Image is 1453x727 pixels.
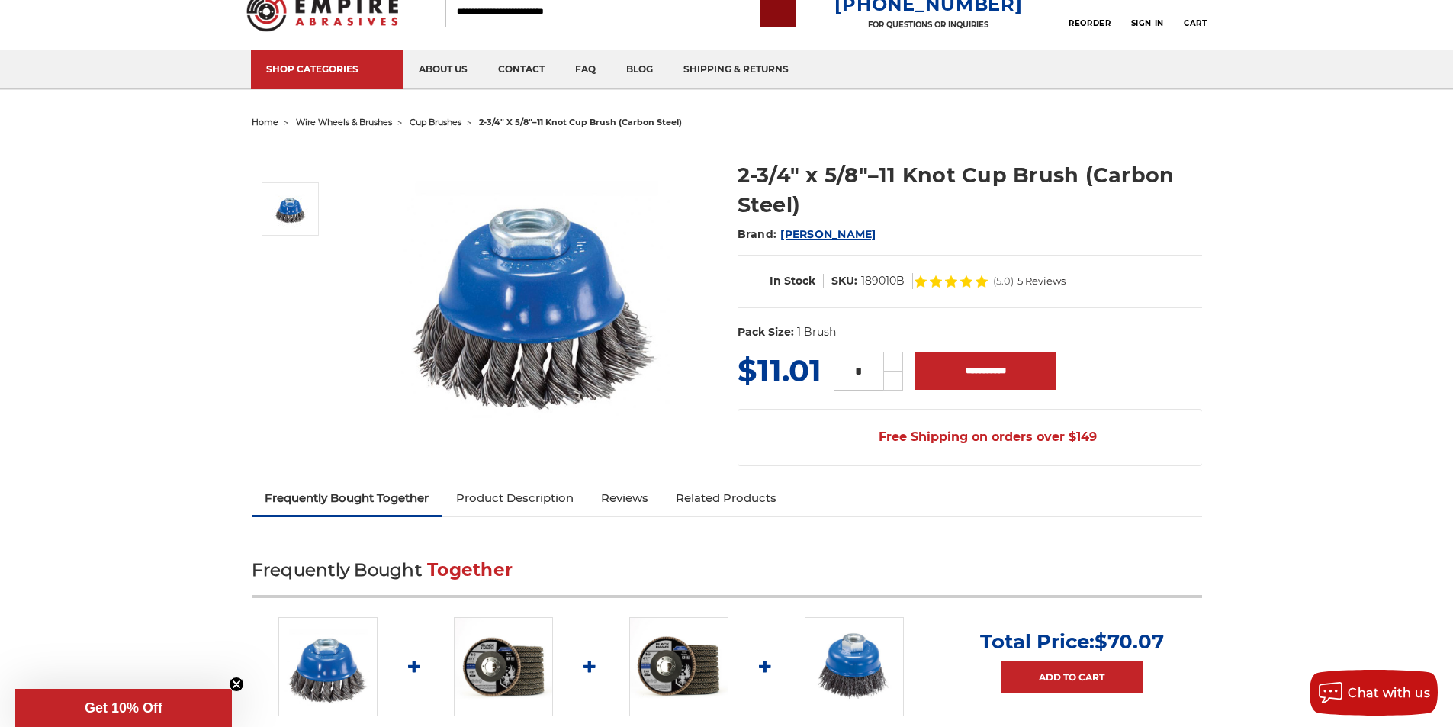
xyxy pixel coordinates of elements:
img: 2-3/4″ x 5/8″–11 Knot Cup Brush (Carbon Steel) [382,144,687,449]
a: about us [403,50,483,89]
dt: SKU: [831,273,857,289]
dd: 189010B [861,273,905,289]
span: Frequently Bought [252,559,422,581]
a: Product Description [442,481,587,515]
div: Get 10% OffClose teaser [15,689,232,727]
a: wire wheels & brushes [296,117,392,127]
button: Close teaser [229,677,244,692]
span: 5 Reviews [1017,276,1066,286]
a: Add to Cart [1001,661,1143,693]
span: Reorder [1069,18,1111,28]
h1: 2-3/4″ x 5/8″–11 Knot Cup Brush (Carbon Steel) [738,160,1202,220]
span: Together [427,559,513,581]
div: SHOP CATEGORIES [266,63,388,75]
dt: Pack Size: [738,324,794,340]
a: cup brushes [410,117,461,127]
span: In Stock [770,274,815,288]
button: Chat with us [1310,670,1438,716]
span: Chat with us [1348,686,1430,700]
span: Get 10% Off [85,700,162,716]
a: faq [560,50,611,89]
span: $11.01 [738,352,821,389]
img: 2-3/4″ x 5/8″–11 Knot Cup Brush (Carbon Steel) [272,190,310,228]
p: FOR QUESTIONS OR INQUIRIES [834,20,1022,30]
img: 2-3/4″ x 5/8″–11 Knot Cup Brush (Carbon Steel) [278,617,378,716]
span: $70.07 [1095,629,1164,654]
a: Reviews [587,481,662,515]
span: (5.0) [993,276,1014,286]
a: shipping & returns [668,50,804,89]
a: Related Products [662,481,790,515]
span: Cart [1184,18,1207,28]
span: Brand: [738,227,777,241]
a: Frequently Bought Together [252,481,443,515]
dd: 1 Brush [797,324,836,340]
span: Sign In [1131,18,1164,28]
span: 2-3/4″ x 5/8″–11 knot cup brush (carbon steel) [479,117,682,127]
a: home [252,117,278,127]
a: [PERSON_NAME] [780,227,876,241]
a: contact [483,50,560,89]
p: Total Price: [980,629,1164,654]
a: blog [611,50,668,89]
span: Free Shipping on orders over $149 [842,422,1097,452]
